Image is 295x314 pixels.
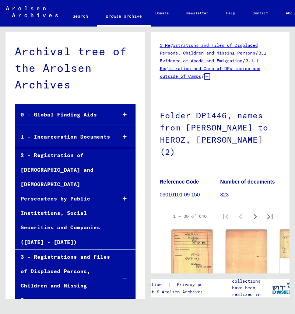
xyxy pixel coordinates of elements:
a: Contact [244,4,277,22]
a: Help [217,4,244,22]
a: Browse archive [97,7,151,27]
p: have been realized in partnership with [232,285,272,311]
p: 323 [220,191,280,199]
button: Next page [248,209,263,224]
div: 1 - Incarceration Documents [15,130,111,144]
span: / [201,73,204,79]
span: / [255,49,259,56]
span: / [242,57,246,64]
div: 2 - Registration of [DEMOGRAPHIC_DATA] and [DEMOGRAPHIC_DATA] Persecutees by Public Institutions,... [15,148,111,249]
a: Search [64,7,97,25]
a: Privacy policy [171,281,222,289]
a: Donate [147,4,178,22]
img: Arolsen_neg.svg [6,6,58,17]
a: 3 Registrations and Files of Displaced Persons, Children and Missing Persons [160,42,258,56]
div: | [131,281,222,289]
b: Reference Code [160,179,199,185]
img: 001.jpg [172,230,213,287]
div: 0 - Global Finding Aids [15,108,111,122]
div: Archival tree of the Arolsen Archives [15,43,136,93]
div: 3 - Registrations and Files of Displaced Persons, Children and Missing Persons [15,250,111,308]
a: 3.1.1 Registration and Care of DPs inside and outside of Camps [160,58,260,79]
img: yv_logo.png [267,279,295,297]
a: Newsletter [178,4,217,22]
button: Previous page [233,209,248,224]
button: First page [218,209,233,224]
img: 002.jpg [226,230,267,288]
div: 1 – 30 of 646 [173,213,207,220]
h1: Folder DP1446, names from [PERSON_NAME] to HEROZ, [PERSON_NAME] (2) [160,98,281,167]
p: Copyright © Arolsen Archives, 2021 [131,289,222,295]
p: 03010101 09 150 [160,191,220,199]
b: Number of documents [220,179,275,185]
button: Last page [263,209,277,224]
